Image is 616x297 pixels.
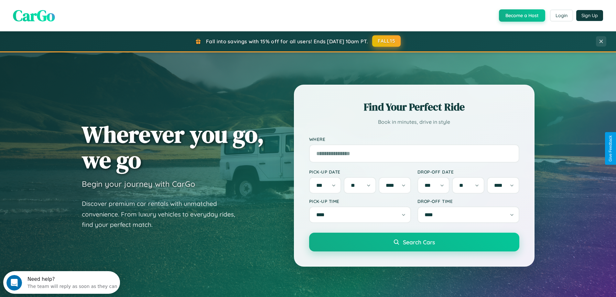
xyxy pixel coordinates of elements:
[82,122,264,173] h1: Wherever you go, we go
[309,233,519,251] button: Search Cars
[3,271,120,294] iframe: Intercom live chat discovery launcher
[309,169,411,175] label: Pick-up Date
[576,10,603,21] button: Sign Up
[309,136,519,142] label: Where
[499,9,545,22] button: Become a Host
[608,135,613,162] div: Give Feedback
[82,198,243,230] p: Discover premium car rentals with unmatched convenience. From luxury vehicles to everyday rides, ...
[417,169,519,175] label: Drop-off Date
[372,35,401,47] button: FALL15
[206,38,368,45] span: Fall into savings with 15% off for all users! Ends [DATE] 10am PT.
[24,11,114,17] div: The team will reply as soon as they can
[13,5,55,26] span: CarGo
[403,239,435,246] span: Search Cars
[309,198,411,204] label: Pick-up Time
[550,10,573,21] button: Login
[309,100,519,114] h2: Find Your Perfect Ride
[3,3,120,20] div: Open Intercom Messenger
[24,5,114,11] div: Need help?
[82,179,195,189] h3: Begin your journey with CarGo
[6,275,22,291] iframe: Intercom live chat
[417,198,519,204] label: Drop-off Time
[309,117,519,127] p: Book in minutes, drive in style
